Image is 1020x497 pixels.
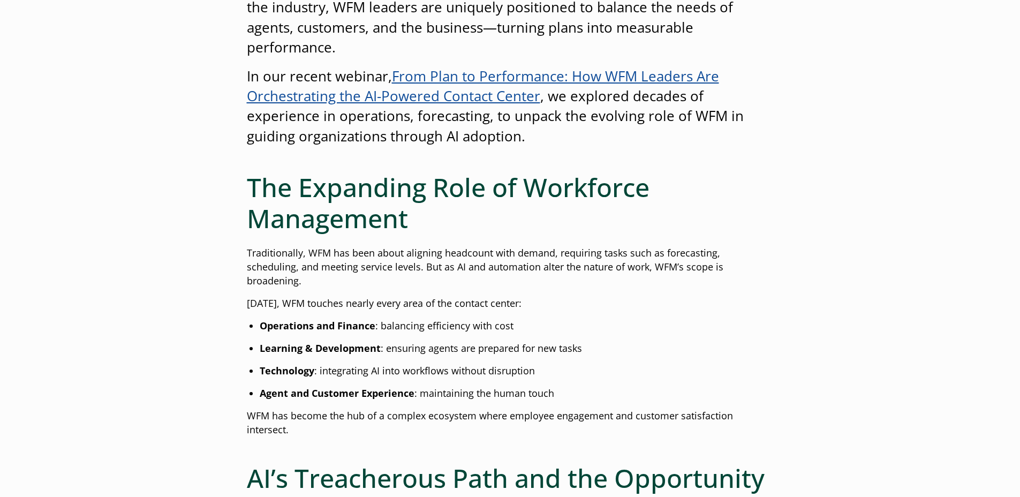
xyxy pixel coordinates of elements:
[247,66,719,106] a: From Plan to Performance: How WFM Leaders Are Orchestrating the AI-Powered Contact Center
[247,297,774,311] p: [DATE], WFM touches nearly every area of the contact center:
[260,342,381,355] strong: Learning & Development
[260,364,774,378] li: : integrating AI into workflows without disruption
[247,172,774,234] h2: The Expanding Role of Workforce Management
[260,319,375,332] strong: Operations and Finance
[260,387,774,401] li: : maintaining the human touch
[260,364,314,377] strong: Technology
[247,66,774,147] p: In our recent webinar, , we explored decades of experience in operations, forecasting, to unpack ...
[260,387,414,400] strong: Agent and Customer Experience
[247,246,774,288] p: Traditionally, WFM has been about aligning headcount with demand, requiring tasks such as forecas...
[247,409,774,437] p: WFM has become the hub of a complex ecosystem where employee engagement and customer satisfaction...
[260,319,774,333] li: : balancing efficiency with cost
[260,342,774,356] li: : ensuring agents are prepared for new tasks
